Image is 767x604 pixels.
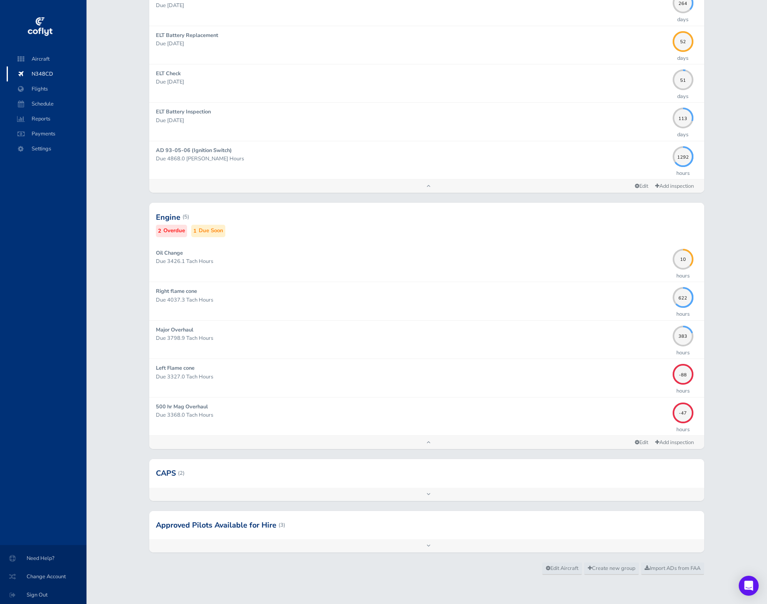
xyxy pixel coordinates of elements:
strong: Oil Change [156,249,183,257]
strong: ELT Battery Inspection [156,108,211,115]
span: Reports [15,111,78,126]
a: Edit [631,181,651,192]
a: Import ADs from FAA [641,562,704,575]
p: Due 3426.1 Tach Hours [156,257,668,265]
span: Import ADs from FAA [645,565,700,572]
a: Add inspection [651,180,698,192]
a: Create new group [584,562,639,575]
span: Need Help? [10,551,76,566]
a: Edit Aircraft [542,562,582,575]
p: Due 3327.0 Tach Hours [156,373,668,381]
span: 113 [673,115,693,120]
small: Due Soon [199,226,223,235]
p: hours [676,272,690,280]
p: Due 3798.9 Tach Hours [156,334,668,342]
span: N348CD [15,66,78,81]
a: Right flame cone Due 4037.3 Tach Hours 622hours [149,282,704,320]
span: Settings [15,141,78,156]
a: Oil Change Due 3426.1 Tach Hours 10hours [149,244,704,282]
p: Due [DATE] [156,116,668,125]
p: Due [DATE] [156,39,668,48]
span: Flights [15,81,78,96]
p: hours [676,387,690,395]
a: Left Flame cone Due 3327.0 Tach Hours -88hours [149,359,704,397]
strong: Left Flame cone [156,364,195,372]
span: Schedule [15,96,78,111]
span: 51 [673,76,693,81]
span: 10 [673,256,693,260]
a: ELT Battery Inspection Due [DATE] 113days [149,103,704,140]
span: 622 [673,294,693,299]
span: Create new group [588,565,635,572]
img: coflyt logo [26,15,54,39]
span: 383 [673,333,693,337]
span: Edit [635,439,648,446]
p: Due 4037.3 Tach Hours [156,296,668,304]
a: ELT Check Due [DATE] 51days [149,64,704,102]
span: Sign Out [10,587,76,602]
p: hours [676,349,690,357]
strong: 500 hr Mag Overhaul [156,403,208,410]
strong: ELT Battery Replacement [156,32,218,39]
p: days [677,92,688,101]
a: ELT Battery Replacement Due [DATE] 52days [149,26,704,64]
a: Edit [631,437,651,448]
p: Due 4868.0 [PERSON_NAME] Hours [156,155,668,163]
span: Payments [15,126,78,141]
span: Edit [635,182,648,190]
span: Aircraft [15,52,78,66]
span: -88 [673,371,693,376]
a: Add inspection [651,437,698,449]
strong: Major Overhaul [156,326,193,334]
a: AD 93-05-06 (Ignition Switch) Due 4868.0 [PERSON_NAME] Hours 1292hours [149,141,704,179]
span: Edit Aircraft [546,565,578,572]
span: 1292 [673,153,693,158]
a: Major Overhaul Due 3798.9 Tach Hours 383hours [149,321,704,358]
p: hours [676,169,690,177]
p: hours [676,425,690,434]
p: Due [DATE] [156,78,668,86]
p: hours [676,310,690,318]
span: -47 [673,410,693,414]
strong: AD 93-05-06 (Ignition Switch) [156,147,232,154]
span: Change Account [10,569,76,584]
strong: ELT Check [156,70,181,77]
a: 500 hr Mag Overhaul Due 3368.0 Tach Hours -47hours [149,398,704,435]
p: Due [DATE] [156,1,668,10]
span: 52 [673,38,693,43]
p: Due 3368.0 Tach Hours [156,411,668,419]
p: days [677,54,688,62]
p: days [677,15,688,24]
small: Overdue [163,226,185,235]
div: Open Intercom Messenger [739,576,759,596]
strong: Right flame cone [156,287,197,295]
p: days [677,130,688,139]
